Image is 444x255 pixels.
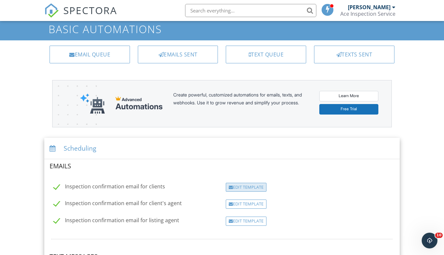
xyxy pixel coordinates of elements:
div: Edit Template [226,183,266,192]
a: Emails Sent [138,46,218,63]
div: Scheduling [44,138,399,159]
label: Inspection confirmation email for client's agent [53,200,182,208]
a: Free Trial [319,104,378,115]
span: 10 [435,233,443,238]
a: Text Queue [226,46,306,63]
a: Texts Sent [314,46,394,63]
input: Search everything... [185,4,316,17]
a: Edit Template [226,200,266,207]
iframe: Intercom live chat [422,233,437,248]
div: Edit Template [226,200,266,209]
h1: Basic Automations [49,23,395,35]
img: The Best Home Inspection Software - Spectora [44,3,59,18]
img: automations-robot-e552d721053d9e86aaf3dd9a1567a1c0d6a99a13dc70ea74ca66f792d01d7f0c.svg [80,93,105,114]
a: Edit Template [226,217,266,224]
a: SPECTORA [44,9,117,23]
label: Inspection confirmation email for clients [53,183,165,192]
div: Edit Template [226,217,266,226]
span: SPECTORA [63,3,117,17]
div: Ace Inspection Service [340,11,395,17]
a: Learn More [319,91,378,101]
h4: Emails [50,162,394,170]
label: Inspection confirmation email for listing agent [53,217,179,225]
a: Email Queue [50,46,130,63]
a: Edit Template [226,183,266,190]
span: Advanced [122,97,142,102]
div: Create powerful, customized automations for emails, texts, and webhooks. Use it to grow revenue a... [173,91,308,117]
img: advanced-banner-bg-f6ff0eecfa0ee76150a1dea9fec4b49f333892f74bc19f1b897a312d7a1b2ff3.png [53,80,97,153]
div: [PERSON_NAME] [348,4,391,11]
div: Automations [116,102,163,111]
